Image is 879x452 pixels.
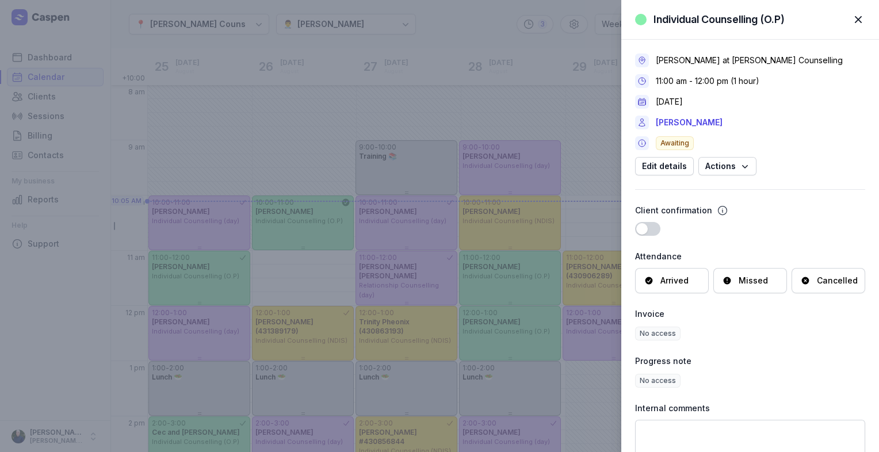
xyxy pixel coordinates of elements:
span: No access [635,374,681,388]
span: Edit details [642,159,687,173]
a: [PERSON_NAME] [656,116,723,129]
button: Edit details [635,157,694,175]
div: Progress note [635,354,865,368]
div: 11:00 am - 12:00 pm (1 hour) [656,75,759,87]
div: Internal comments [635,401,865,415]
div: Arrived [660,275,689,286]
div: Individual Counselling (O.P) [653,13,785,26]
span: Actions [705,159,750,173]
span: No access [635,327,681,340]
div: Cancelled [817,275,858,286]
div: Attendance [635,250,865,263]
div: [PERSON_NAME] at [PERSON_NAME] Counselling [656,55,843,66]
div: Client confirmation [635,204,712,217]
div: Invoice [635,307,865,321]
span: Awaiting [656,136,694,150]
button: Actions [698,157,756,175]
div: Missed [739,275,768,286]
div: [DATE] [656,96,683,108]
